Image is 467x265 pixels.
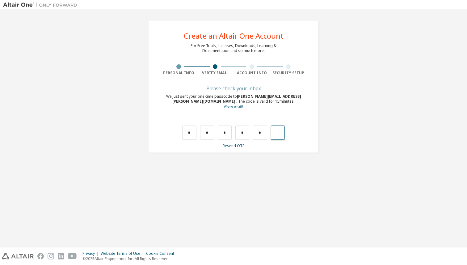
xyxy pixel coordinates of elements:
[58,253,64,259] img: linkedin.svg
[160,71,197,75] div: Personal Info
[2,253,34,259] img: altair_logo.svg
[146,251,178,256] div: Cookie Consent
[160,94,307,109] div: We just sent your one-time passcode to . The code is valid for 15 minutes.
[233,71,270,75] div: Account Info
[270,71,307,75] div: Security Setup
[223,143,245,148] a: Resend OTP
[184,32,284,40] div: Create an Altair One Account
[68,253,77,259] img: youtube.svg
[172,94,301,104] span: [PERSON_NAME][EMAIL_ADDRESS][PERSON_NAME][DOMAIN_NAME]
[160,87,307,90] div: Please check your inbox
[48,253,54,259] img: instagram.svg
[82,251,101,256] div: Privacy
[191,43,276,53] div: For Free Trials, Licenses, Downloads, Learning & Documentation and so much more.
[101,251,146,256] div: Website Terms of Use
[3,2,80,8] img: Altair One
[37,253,44,259] img: facebook.svg
[82,256,178,261] p: © 2025 Altair Engineering, Inc. All Rights Reserved.
[197,71,234,75] div: Verify Email
[224,105,243,109] a: Go back to the registration form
